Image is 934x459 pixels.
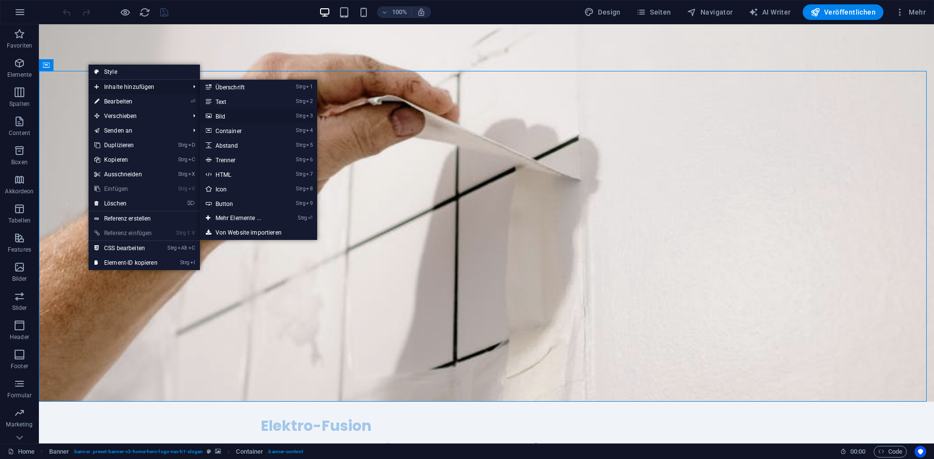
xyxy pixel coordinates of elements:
[878,446,902,458] span: Code
[89,65,200,79] a: Style
[392,6,407,18] h6: 100%
[190,259,195,266] i: I
[139,7,150,18] i: Seite neu laden
[89,196,163,211] a: ⌦Löschen
[188,245,195,251] i: C
[636,7,671,17] span: Seiten
[891,4,930,20] button: Mehr
[267,446,303,458] span: . banner-content
[803,4,883,20] button: Veröffentlichen
[306,142,312,148] i: 5
[200,196,281,211] a: Strg9Button
[306,113,312,119] i: 3
[49,446,70,458] span: Klick zum Auswählen. Doppelklick zum Bearbeiten
[306,186,312,192] i: 8
[178,171,187,177] i: Strg
[683,4,737,20] button: Navigator
[200,153,281,167] a: Strg6Trenner
[89,226,163,240] a: Strg⇧VReferenz einfügen
[296,200,305,206] i: Strg
[200,94,281,109] a: Strg2Text
[296,98,305,104] i: Strg
[89,153,163,167] a: StrgCKopieren
[298,215,307,221] i: Strg
[119,6,131,18] button: Klicke hier, um den Vorschau-Modus zu verlassen
[296,142,305,148] i: Strg
[7,71,32,79] p: Elemente
[7,391,32,399] p: Formular
[306,200,312,206] i: 9
[306,171,312,177] i: 7
[192,230,195,236] i: V
[296,156,305,163] i: Strg
[200,123,281,138] a: Strg4Container
[188,156,195,163] i: C
[236,446,263,458] span: Klick zum Auswählen. Doppelklick zum Bearbeiten
[306,156,312,163] i: 6
[915,446,926,458] button: Usercentrics
[178,245,187,251] i: Alt
[89,167,163,182] a: StrgXAusschneiden
[296,171,305,177] i: Strg
[180,259,189,266] i: Strg
[89,80,185,94] span: Inhalte hinzufügen
[810,7,876,17] span: Veröffentlichen
[186,230,191,236] i: ⇧
[89,182,163,196] a: StrgVEinfügen
[89,123,185,138] a: Senden an
[178,186,187,192] i: Strg
[10,333,29,341] p: Header
[306,84,312,90] i: 1
[580,4,625,20] button: Design
[296,186,305,192] i: Strg
[749,7,791,17] span: AI Writer
[377,6,412,18] button: 100%
[687,7,733,17] span: Navigator
[580,4,625,20] div: Design (Strg+Alt+Y)
[296,84,305,90] i: Strg
[89,94,163,109] a: ⏎Bearbeiten
[584,7,621,17] span: Design
[89,109,185,123] span: Verschieben
[5,187,34,195] p: Akkordeon
[200,167,281,182] a: Strg7HTML
[296,127,305,134] i: Strg
[8,217,31,224] p: Tabellen
[12,275,27,283] p: Bilder
[200,138,281,153] a: Strg5Abstand
[73,446,203,458] span: . banner .preset-banner-v3-home-hero-logo-nav-h1-slogan
[188,142,195,148] i: D
[306,98,312,104] i: 2
[200,109,281,123] a: Strg3Bild
[49,446,303,458] nav: breadcrumb
[850,446,865,458] span: 00 00
[167,245,177,251] i: Strg
[11,362,28,370] p: Footer
[191,98,195,104] i: ⏎
[215,449,221,454] i: Element verfügt über einen Hintergrund
[176,230,185,236] i: Strg
[874,446,907,458] button: Code
[8,446,35,458] a: Klick, um Auswahl aufzuheben. Doppelklick öffnet Seitenverwaltung
[200,80,281,94] a: Strg1Überschrift
[139,6,150,18] button: reload
[187,200,195,206] i: ⌦
[840,446,866,458] h6: Session-Zeit
[11,158,28,166] p: Boxen
[207,449,211,454] i: Dieses Element ist ein anpassbares Preset
[417,8,426,17] i: Bei Größenänderung Zoomstufe automatisch an das gewählte Gerät anpassen.
[306,127,312,134] i: 4
[895,7,926,17] span: Mehr
[308,215,312,221] i: ⏎
[188,186,195,192] i: V
[200,225,317,240] a: Von Website importieren
[632,4,675,20] button: Seiten
[178,142,187,148] i: Strg
[9,100,30,108] p: Spalten
[89,255,163,270] a: StrgIElement-ID kopieren
[89,211,200,226] a: Referenz erstellen
[12,304,27,312] p: Slider
[8,246,31,254] p: Features
[9,129,30,137] p: Content
[7,42,32,50] p: Favoriten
